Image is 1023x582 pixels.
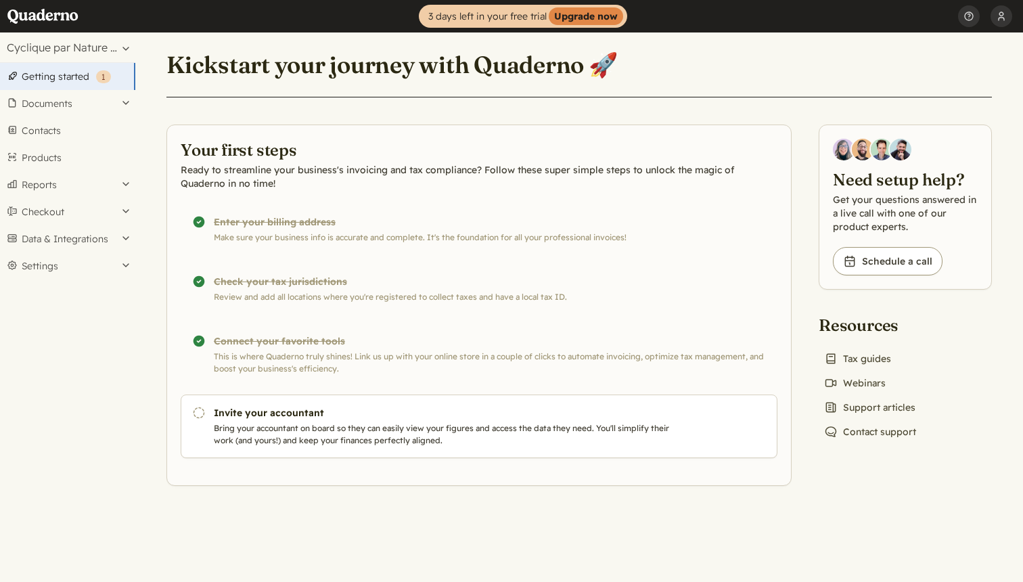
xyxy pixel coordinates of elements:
[101,72,106,82] span: 1
[819,314,922,336] h2: Resources
[833,139,855,160] img: Diana Carrasco, Account Executive at Quaderno
[819,398,921,417] a: Support articles
[181,395,777,458] a: Invite your accountant Bring your accountant on board so they can easily view your figures and ac...
[419,5,627,28] a: 3 days left in your free trialUpgrade now
[166,50,618,80] h1: Kickstart your journey with Quaderno 🚀
[181,163,777,190] p: Ready to streamline your business's invoicing and tax compliance? Follow these super simple steps...
[181,139,777,160] h2: Your first steps
[819,349,896,368] a: Tax guides
[819,374,891,393] a: Webinars
[833,169,978,190] h2: Need setup help?
[549,7,623,25] strong: Upgrade now
[214,422,675,447] p: Bring your accountant on board so they can easily view your figures and access the data they need...
[871,139,892,160] img: Ivo Oltmans, Business Developer at Quaderno
[852,139,873,160] img: Jairo Fumero, Account Executive at Quaderno
[819,422,922,441] a: Contact support
[833,247,942,275] a: Schedule a call
[214,406,675,420] h3: Invite your accountant
[890,139,911,160] img: Javier Rubio, DevRel at Quaderno
[833,193,978,233] p: Get your questions answered in a live call with one of our product experts.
